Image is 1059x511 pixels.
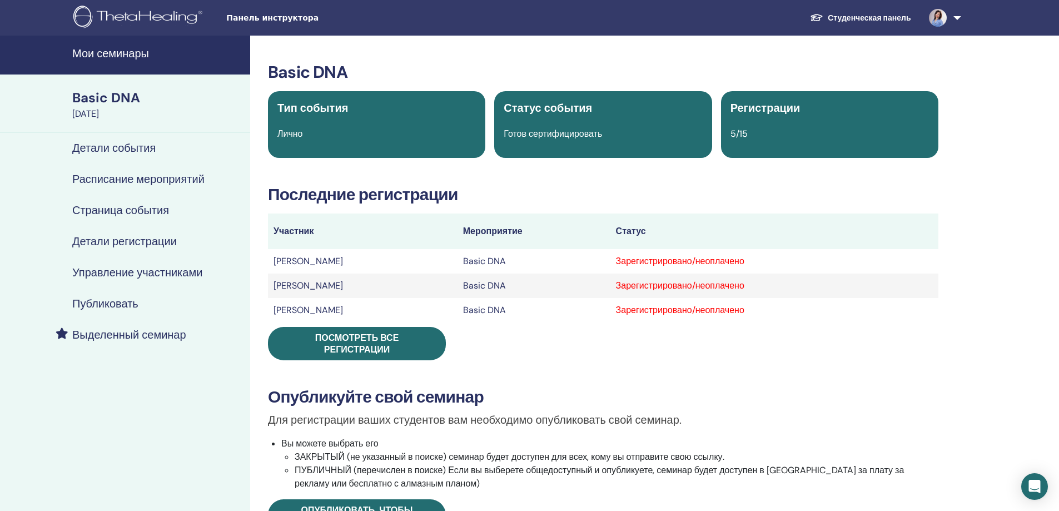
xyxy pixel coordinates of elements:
[72,266,202,279] h4: Управление участниками
[72,297,138,310] h4: Публиковать
[810,13,823,22] img: graduation-cap-white.svg
[504,128,602,140] span: Готов сертифицировать
[277,101,348,115] span: Тип события
[72,47,243,60] h4: Мои семинары
[66,88,250,121] a: Basic DNA[DATE]
[315,332,399,355] span: Посмотреть все регистрации
[458,298,610,323] td: Basic DNA
[616,304,933,317] div: Зарегистрировано/неоплачено
[504,101,592,115] span: Статус события
[268,249,458,274] td: [PERSON_NAME]
[72,235,177,248] h4: Детали регистрации
[730,128,748,140] span: 5/15
[616,279,933,292] div: Зарегистрировано/неоплачено
[226,12,393,24] span: Панель инструктора
[268,62,938,82] h3: Basic DNA
[730,101,801,115] span: Регистрации
[458,214,610,249] th: Мероприятие
[268,185,938,205] h3: Последние регистрации
[277,128,303,140] span: Лично
[72,328,186,341] h4: Выделенный семинар
[610,214,938,249] th: Статус
[72,88,243,107] div: Basic DNA
[268,214,458,249] th: Участник
[73,6,206,31] img: logo.png
[268,387,938,407] h3: Опубликуйте свой семинар
[281,437,938,490] li: Вы можете выбрать его
[72,107,243,121] div: [DATE]
[801,8,919,28] a: Студенческая панель
[268,274,458,298] td: [PERSON_NAME]
[295,464,938,490] li: ПУБЛИЧНЫЙ (перечислен в поиске) Если вы выберете общедоступный и опубликуете, семинар будет досту...
[72,204,169,217] h4: Страница события
[268,298,458,323] td: [PERSON_NAME]
[72,172,205,186] h4: Расписание мероприятий
[458,249,610,274] td: Basic DNA
[72,141,156,155] h4: Детали события
[458,274,610,298] td: Basic DNA
[268,411,938,428] p: Для регистрации ваших студентов вам необходимо опубликовать свой семинар.
[616,255,933,268] div: Зарегистрировано/неоплачено
[268,327,446,360] a: Посмотреть все регистрации
[295,450,938,464] li: ЗАКРЫТЫЙ (не указанный в поиске) семинар будет доступен для всех, кому вы отправите свою ссылку.
[929,9,947,27] img: default.jpg
[1021,473,1048,500] div: Open Intercom Messenger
